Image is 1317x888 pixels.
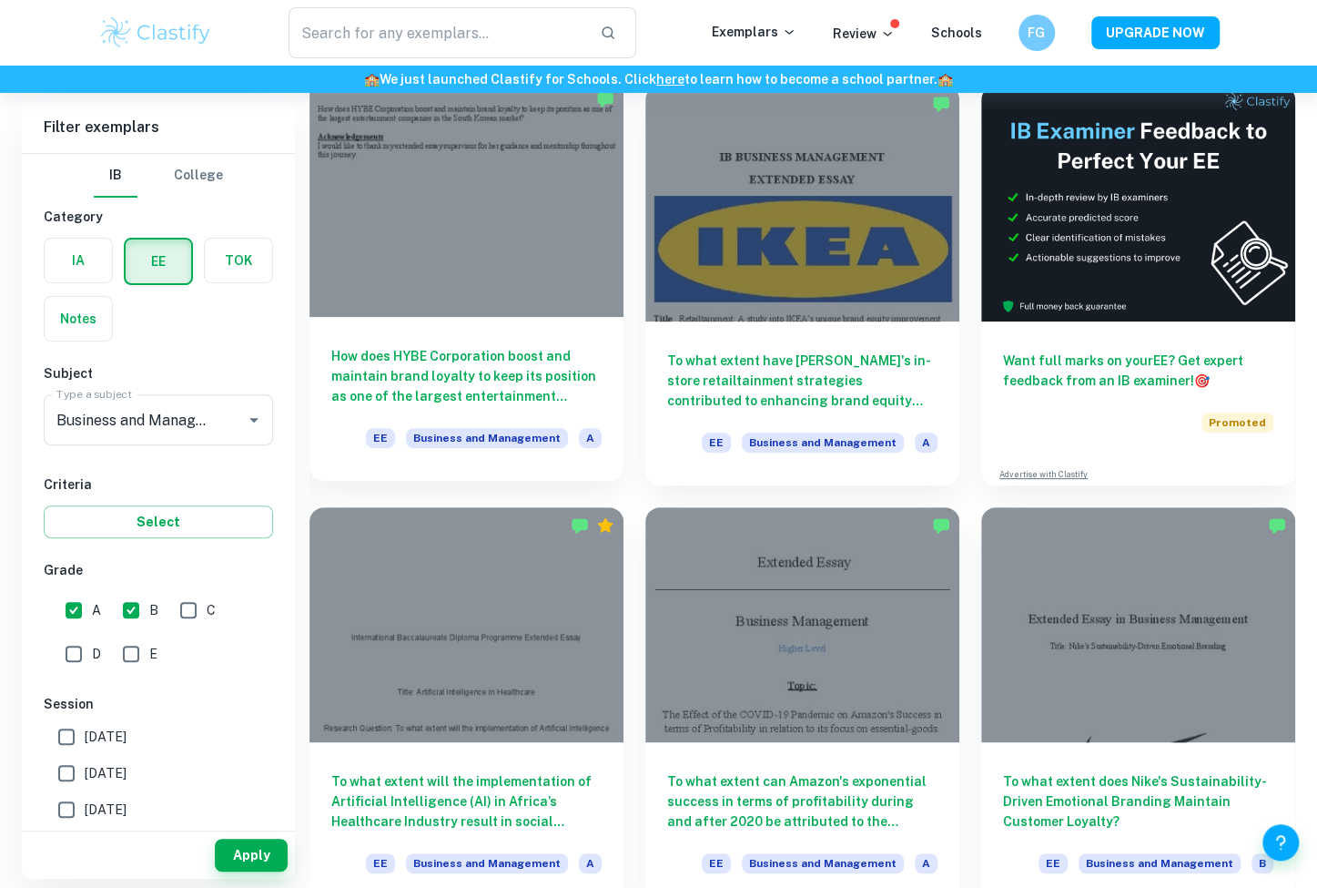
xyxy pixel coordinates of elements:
h6: Grade [44,560,273,580]
a: here [656,72,684,87]
img: Marked [932,516,950,535]
a: Schools [931,26,982,40]
h6: How does HYBE Corporation boost and maintain brand loyalty to keep its position as one of the lar... [331,346,602,406]
img: Marked [571,516,589,535]
span: Business and Management [742,853,904,873]
span: Business and Management [406,428,568,448]
span: [DATE] [85,727,127,747]
label: Type a subject [56,386,132,402]
button: Help and Feedback [1262,824,1299,861]
span: B [1251,853,1273,873]
img: Marked [596,90,614,108]
h6: FG [1026,23,1047,43]
span: A [915,853,937,873]
span: Business and Management [1079,853,1241,873]
input: Search for any exemplars... [289,7,586,58]
img: Marked [932,95,950,113]
span: E [149,644,157,664]
img: Thumbnail [981,86,1295,322]
span: Business and Management [742,433,904,453]
button: Apply [215,839,288,872]
button: Open [241,407,267,433]
h6: To what extent can Amazon's exponential success in terms of profitability during and after 2020 b... [667,771,937,832]
button: Select [44,505,273,538]
span: A [579,853,602,873]
span: A [915,433,937,453]
h6: To what extent will the implementation of Artificial Intelligence (AI) in Africa’s Healthcare Ind... [331,771,602,832]
span: D [92,644,101,664]
span: 🎯 [1194,373,1210,388]
h6: Category [44,207,273,227]
span: Business and Management [406,853,568,873]
a: To what extent have [PERSON_NAME]'s in-store retailtainment strategies contributed to enhancing b... [645,86,959,485]
div: Premium [596,516,614,535]
button: EE [126,240,191,283]
h6: Criteria [44,475,273,495]
span: [DATE] [85,800,127,820]
span: A [92,600,101,620]
p: Review [833,24,895,44]
span: EE [366,428,395,448]
span: EE [702,433,731,453]
button: IA [45,239,112,282]
button: College [174,154,223,198]
a: Advertise with Clastify [999,468,1088,481]
button: UPGRADE NOW [1091,16,1220,49]
h6: Session [44,694,273,714]
button: TOK [205,239,272,282]
p: Exemplars [712,22,796,42]
span: EE [1038,853,1068,873]
span: 🏫 [364,72,380,87]
span: B [149,600,158,620]
h6: To what extent have [PERSON_NAME]'s in-store retailtainment strategies contributed to enhancing b... [667,351,937,411]
span: Promoted [1201,413,1273,433]
h6: To what extent does Nike's Sustainability-Driven Emotional Branding Maintain Customer Loyalty? [1003,771,1273,832]
a: Want full marks on yourEE? Get expert feedback from an IB examiner!PromotedAdvertise with Clastify [981,86,1295,485]
span: EE [702,853,731,873]
span: [DATE] [85,763,127,783]
div: Filter type choice [94,154,223,198]
button: FG [1018,15,1055,51]
h6: Filter exemplars [22,102,295,153]
img: Clastify logo [98,15,214,51]
span: 🏫 [937,72,953,87]
h6: Subject [44,363,273,383]
h6: We just launched Clastify for Schools. Click to learn how to become a school partner. [4,69,1313,89]
a: How does HYBE Corporation boost and maintain brand loyalty to keep its position as one of the lar... [309,86,623,485]
span: A [579,428,602,448]
span: EE [366,853,395,873]
button: Notes [45,297,112,341]
img: Marked [1268,516,1286,535]
button: IB [94,154,137,198]
span: C [207,600,216,620]
h6: Want full marks on your EE ? Get expert feedback from an IB examiner! [1003,351,1273,391]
